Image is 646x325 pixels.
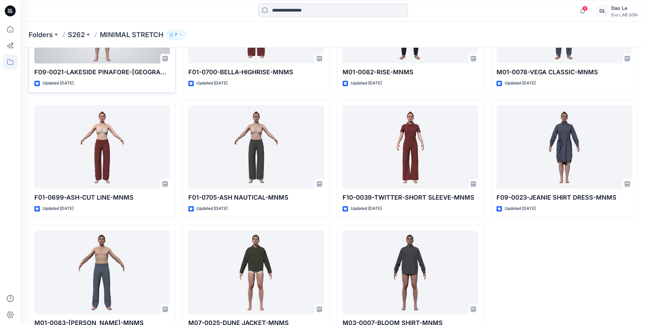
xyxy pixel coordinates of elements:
a: Folders [29,30,53,40]
a: F09-0023-JEANIE SHIRT DRESS-MNMS [497,105,632,189]
a: M03-0007-BLOOM SHIRT-MNMS [343,231,478,314]
p: Updated [DATE] [43,205,74,212]
p: Updated [DATE] [43,80,74,87]
p: F01-0699-ASH-CUT LINE-MNMS [34,193,170,202]
p: MINIMAL STRETCH [100,30,163,40]
div: DL [596,5,609,17]
p: F01-0705-ASH NAUTICAL-MNMS [188,193,324,202]
p: 7 [175,31,177,38]
p: Updated [DATE] [196,205,227,212]
a: F10-0039-TWITTER-SHORT SLEEVE-MNMS [343,105,478,189]
p: F10-0039-TWITTER-SHORT SLEEVE-MNMS [343,193,478,202]
p: M01-0078-VEGA CLASSIC-MNMS [497,67,632,77]
a: F01-0699-ASH-CUT LINE-MNMS [34,105,170,189]
div: Dao Le [611,4,637,12]
p: F01-0700-BELLA-HIGHRISE-MNMS [188,67,324,77]
p: Updated [DATE] [505,205,536,212]
button: 7 [166,30,186,40]
a: M07-0025-DUNE JACKET-MNMS [188,231,324,314]
p: Updated [DATE] [351,80,382,87]
p: Updated [DATE] [196,80,227,87]
p: F09-0023-JEANIE SHIRT DRESS-MNMS [497,193,632,202]
div: Evo LAB SGN [611,12,637,17]
a: M01-0083-LOOM CARPENTER-MNMS [34,231,170,314]
a: S262 [68,30,85,40]
p: Updated [DATE] [351,205,382,212]
p: Updated [DATE] [505,80,536,87]
p: F09-0021-LAKESIDE PINAFORE-[GEOGRAPHIC_DATA] [34,67,170,77]
span: 4 [582,6,588,11]
a: F01-0705-ASH NAUTICAL-MNMS [188,105,324,189]
p: M01-0082-RISE-MNMS [343,67,478,77]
